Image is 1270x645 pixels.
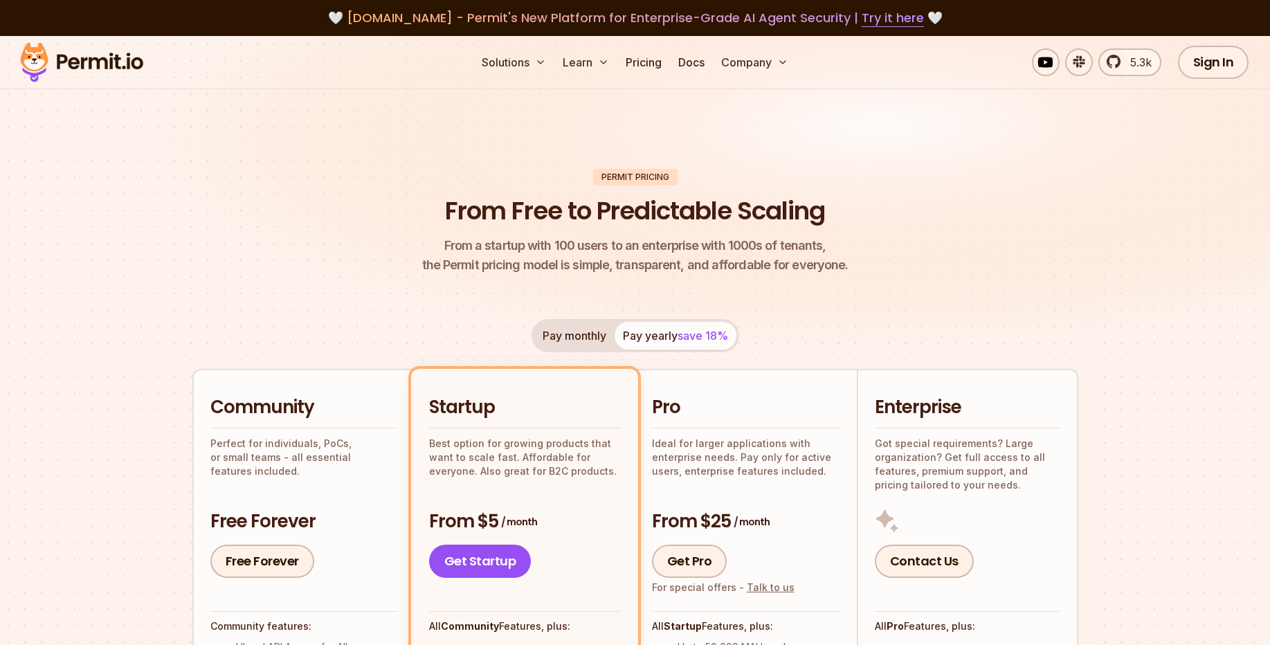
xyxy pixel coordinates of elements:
[875,619,1060,633] h4: All Features, plus:
[210,545,314,578] a: Free Forever
[429,509,620,534] h3: From $5
[557,48,615,76] button: Learn
[734,515,770,529] span: / month
[210,437,397,478] p: Perfect for individuals, PoCs, or small teams - all essential features included.
[652,581,795,594] div: For special offers -
[429,437,620,478] p: Best option for growing products that want to scale fast. Affordable for everyone. Also great for...
[422,236,849,255] span: From a startup with 100 users to an enterprise with 1000s of tenants,
[429,395,620,420] h2: Startup
[652,437,840,478] p: Ideal for larger applications with enterprise needs. Pay only for active users, enterprise featur...
[620,48,667,76] a: Pricing
[347,9,924,26] span: [DOMAIN_NAME] - Permit's New Platform for Enterprise-Grade AI Agent Security |
[875,545,974,578] a: Contact Us
[210,395,397,420] h2: Community
[652,395,840,420] h2: Pro
[1098,48,1161,76] a: 5.3k
[673,48,710,76] a: Docs
[652,509,840,534] h3: From $25
[33,8,1237,28] div: 🤍 🤍
[445,194,825,228] h1: From Free to Predictable Scaling
[747,581,795,593] a: Talk to us
[534,322,615,349] button: Pay monthly
[652,619,840,633] h4: All Features, plus:
[441,620,499,632] strong: Community
[429,619,620,633] h4: All Features, plus:
[875,395,1060,420] h2: Enterprise
[862,9,924,27] a: Try it here
[422,236,849,275] p: the Permit pricing model is simple, transparent, and affordable for everyone.
[887,620,904,632] strong: Pro
[652,545,727,578] a: Get Pro
[664,620,702,632] strong: Startup
[593,169,678,185] div: Permit Pricing
[1122,54,1152,71] span: 5.3k
[210,619,397,633] h4: Community features:
[14,39,149,86] img: Permit logo
[476,48,552,76] button: Solutions
[501,515,537,529] span: / month
[210,509,397,534] h3: Free Forever
[1178,46,1249,79] a: Sign In
[716,48,794,76] button: Company
[429,545,532,578] a: Get Startup
[875,437,1060,492] p: Got special requirements? Large organization? Get full access to all features, premium support, a...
